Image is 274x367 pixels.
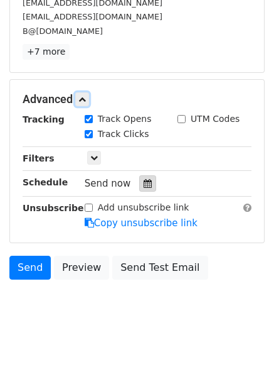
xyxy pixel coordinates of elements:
label: UTM Codes [191,112,240,126]
iframe: Chat Widget [211,307,274,367]
a: Send Test Email [112,256,208,280]
label: Track Clicks [98,128,149,141]
strong: Tracking [23,114,65,124]
h5: Advanced [23,92,251,106]
label: Track Opens [98,112,152,126]
strong: Schedule [23,177,68,187]
small: [EMAIL_ADDRESS][DOMAIN_NAME] [23,12,162,21]
strong: Unsubscribe [23,203,84,213]
a: Send [9,256,51,280]
a: +7 more [23,44,70,60]
label: Add unsubscribe link [98,201,189,214]
small: B@[DOMAIN_NAME] [23,26,103,36]
span: Send now [85,178,131,189]
a: Preview [54,256,109,280]
strong: Filters [23,153,55,163]
a: Copy unsubscribe link [85,217,198,229]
